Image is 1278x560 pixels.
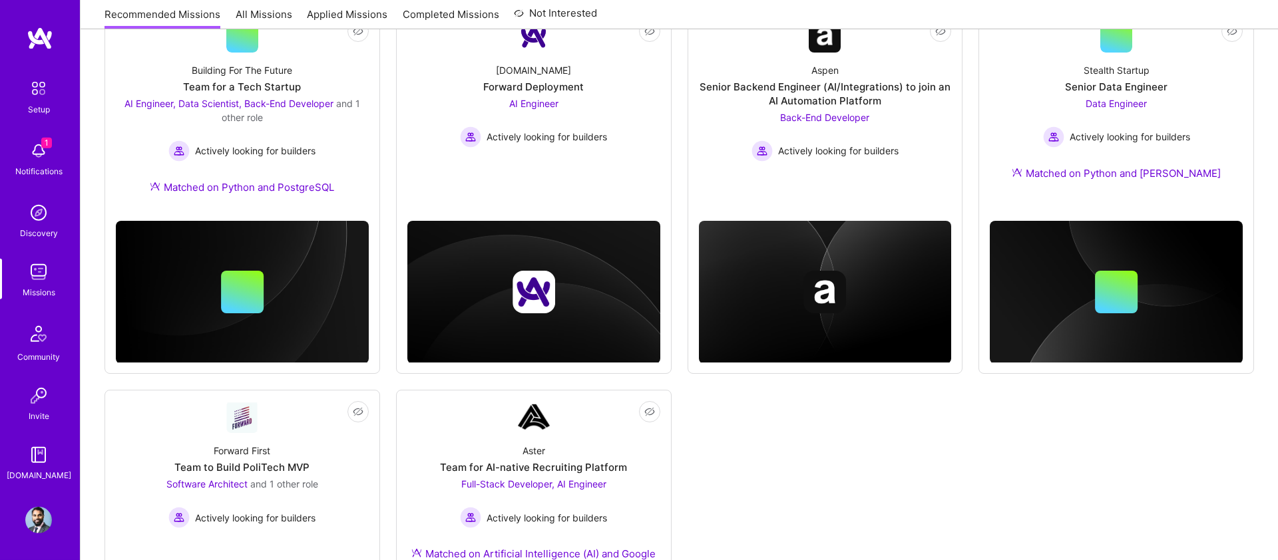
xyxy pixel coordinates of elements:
[25,138,52,164] img: bell
[116,221,369,364] img: cover
[407,221,660,364] img: cover
[25,442,52,468] img: guide book
[1043,126,1064,148] img: Actively looking for builders
[353,26,363,37] i: icon EyeClosed
[23,318,55,350] img: Community
[250,478,318,490] span: and 1 other role
[1012,166,1221,180] div: Matched on Python and [PERSON_NAME]
[195,511,316,525] span: Actively looking for builders
[20,226,58,240] div: Discovery
[22,507,55,533] a: User Avatar
[699,80,952,108] div: Senior Backend Engineer (AI/Integrations) to join an AI Automation Platform
[27,27,53,51] img: logo
[124,98,333,109] span: AI Engineer, Data Scientist, Back-End Developer
[1070,130,1190,144] span: Actively looking for builders
[811,63,839,77] div: Aspen
[496,63,571,77] div: [DOMAIN_NAME]
[780,112,869,123] span: Back-End Developer
[1012,167,1022,178] img: Ateam Purple Icon
[644,26,655,37] i: icon EyeClosed
[518,401,550,433] img: Company Logo
[192,63,292,77] div: Building For The Future
[29,409,49,423] div: Invite
[440,460,627,474] div: Team for AI-native Recruiting Platform
[514,5,597,29] a: Not Interested
[935,26,946,37] i: icon EyeClosed
[487,130,607,144] span: Actively looking for builders
[803,271,846,313] img: Company logo
[778,144,899,158] span: Actively looking for builders
[105,7,220,29] a: Recommended Missions
[226,402,258,432] img: Company Logo
[17,350,60,364] div: Community
[460,507,481,528] img: Actively looking for builders
[195,144,316,158] span: Actively looking for builders
[483,80,584,94] div: Forward Deployment
[307,7,387,29] a: Applied Missions
[411,547,422,558] img: Ateam Purple Icon
[214,444,270,458] div: Forward First
[183,80,301,94] div: Team for a Tech Startup
[25,74,53,102] img: setup
[513,271,555,313] img: Company logo
[699,221,952,364] img: cover
[174,460,310,474] div: Team to Build PoliTech MVP
[25,382,52,409] img: Invite
[1227,26,1237,37] i: icon EyeClosed
[644,406,655,417] i: icon EyeClosed
[15,164,63,178] div: Notifications
[168,507,190,528] img: Actively looking for builders
[699,21,952,186] a: Company LogoAspenSenior Backend Engineer (AI/Integrations) to join an AI Automation PlatformBack-...
[166,478,248,490] span: Software Architect
[460,126,481,148] img: Actively looking for builders
[236,7,292,29] a: All Missions
[25,200,52,226] img: discovery
[461,478,606,490] span: Full-Stack Developer, AI Engineer
[150,181,160,192] img: Ateam Purple Icon
[28,102,50,116] div: Setup
[25,259,52,285] img: teamwork
[41,138,52,148] span: 1
[23,285,55,299] div: Missions
[150,180,334,194] div: Matched on Python and PostgreSQL
[403,7,499,29] a: Completed Missions
[407,21,660,186] a: Company Logo[DOMAIN_NAME]Forward DeploymentAI Engineer Actively looking for buildersActively look...
[25,507,52,533] img: User Avatar
[353,406,363,417] i: icon EyeClosed
[509,98,558,109] span: AI Engineer
[1065,80,1168,94] div: Senior Data Engineer
[1084,63,1150,77] div: Stealth Startup
[751,140,773,162] img: Actively looking for builders
[487,511,607,525] span: Actively looking for builders
[168,140,190,162] img: Actively looking for builders
[523,444,545,458] div: Aster
[222,98,360,123] span: and 1 other role
[990,21,1243,196] a: Stealth StartupSenior Data EngineerData Engineer Actively looking for buildersActively looking fo...
[116,21,369,210] a: Building For The FutureTeam for a Tech StartupAI Engineer, Data Scientist, Back-End Developer and...
[809,21,841,53] img: Company Logo
[1086,98,1147,109] span: Data Engineer
[990,221,1243,364] img: cover
[518,21,550,53] img: Company Logo
[7,468,71,482] div: [DOMAIN_NAME]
